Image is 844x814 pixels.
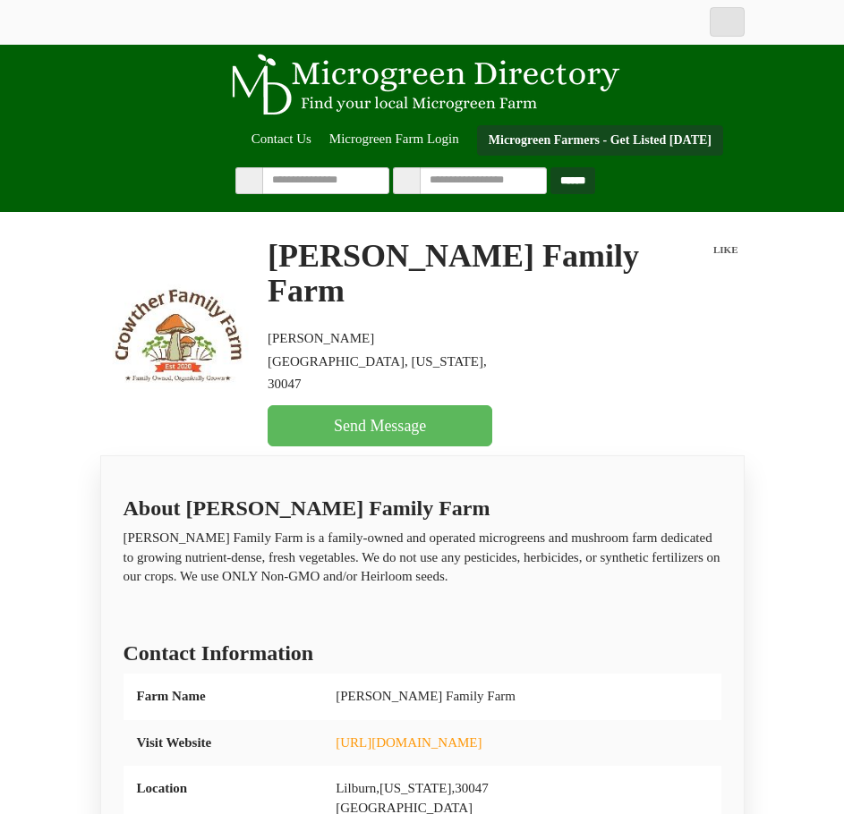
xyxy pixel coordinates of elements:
[124,720,323,766] div: Visit Website
[336,735,482,750] a: [URL][DOMAIN_NAME]
[221,54,624,116] img: Microgreen Directory
[379,781,451,795] span: [US_STATE]
[711,244,738,255] span: LIKE
[124,766,323,811] div: Location
[268,331,374,345] span: [PERSON_NAME]
[710,7,744,37] button: main_menu
[124,632,721,665] h2: Contact Information
[268,405,492,446] a: Send Message
[268,354,487,392] span: [GEOGRAPHIC_DATA], [US_STATE], 30047
[336,689,516,703] span: [PERSON_NAME] Family Farm
[100,455,745,456] ul: Profile Tabs
[243,130,320,148] a: Contact Us
[329,130,468,148] a: Microgreen Farm Login
[336,781,376,795] span: Lilburn
[527,174,536,187] i: Use Current Location
[704,239,745,260] button: LIKE
[124,529,721,586] p: [PERSON_NAME] Family Farm is a family-owned and operated microgreens and mushroom farm dedicated ...
[477,125,723,156] a: Microgreen Farmers - Get Listed [DATE]
[100,266,255,420] img: Contact Crowther Family Farm
[268,239,674,309] h1: [PERSON_NAME] Family Farm
[455,781,489,795] span: 30047
[124,488,721,520] h2: About [PERSON_NAME] Family Farm
[124,674,323,719] div: Farm Name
